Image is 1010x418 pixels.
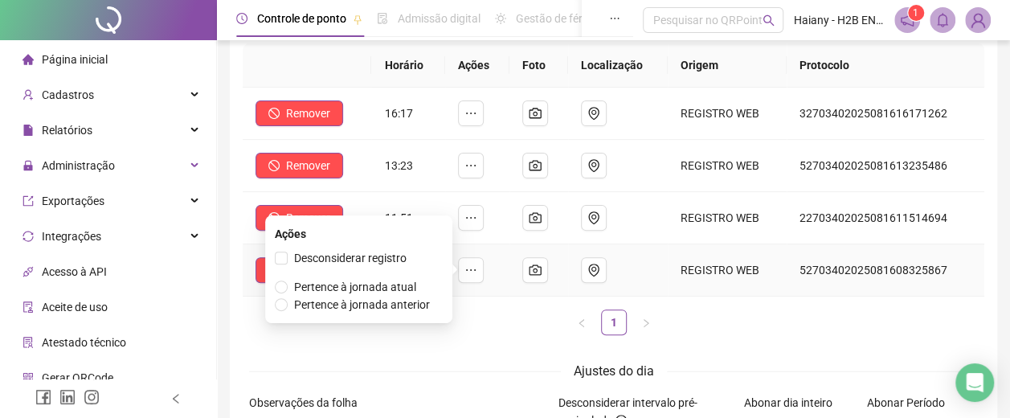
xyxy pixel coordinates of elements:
span: left [577,318,587,328]
th: Horário [371,43,444,88]
td: REGISTRO WEB [668,88,787,140]
span: Aceite de uso [42,301,108,313]
span: pushpin [353,14,362,24]
span: Haiany - H2B ENGENHARIA EIRELI [793,11,884,29]
span: stop [268,160,280,171]
th: Origem [668,43,787,88]
span: api [22,266,34,277]
div: Open Intercom Messenger [955,363,994,402]
span: stop [268,212,280,223]
span: user-add [22,89,34,100]
span: 13:23 [384,159,412,172]
span: audit [22,301,34,313]
span: Gerar QRCode [42,371,113,384]
span: home [22,54,34,65]
span: Remover [286,209,330,227]
span: Remover [286,157,330,174]
span: environment [587,107,600,120]
button: Remover [256,257,343,283]
button: Remover [256,100,343,126]
span: Relatórios [42,124,92,137]
span: Ajustes do dia [574,363,654,379]
span: Atestado técnico [42,336,126,349]
span: Página inicial [42,53,108,66]
td: 32703402025081616171262 [787,88,984,140]
span: Controle de ponto [257,12,346,25]
span: lock [22,160,34,171]
span: search [763,14,775,27]
a: 1 [602,310,626,334]
span: environment [587,159,600,172]
span: export [22,195,34,207]
span: ellipsis [464,159,477,172]
span: 1 [913,7,918,18]
span: file-done [377,13,388,24]
span: environment [587,264,600,277]
span: instagram [84,389,100,405]
td: REGISTRO WEB [668,244,787,297]
td: 22703402025081611514694 [787,192,984,244]
span: Cadastros [42,88,94,101]
li: Próxima página [633,309,659,335]
span: clock-circle [236,13,247,24]
span: solution [22,337,34,348]
label: Abonar Período [867,394,955,412]
span: 16:17 [384,107,412,120]
span: Pertence à jornada atual [294,281,416,293]
span: notification [900,13,914,27]
div: Ações [275,225,443,243]
span: ellipsis [464,107,477,120]
button: Remover [256,153,343,178]
span: camera [529,159,542,172]
span: Acesso à API [42,265,107,278]
span: camera [529,264,542,277]
span: 11:51 [384,211,412,224]
span: Administração [42,159,115,172]
td: 52703402025081613235486 [787,140,984,192]
span: right [641,318,651,328]
th: Foto [509,43,568,88]
span: environment [587,211,600,224]
span: bell [935,13,950,27]
td: 52703402025081608325867 [787,244,984,297]
span: sync [22,231,34,242]
img: 6949 [966,8,990,32]
td: REGISTRO WEB [668,140,787,192]
span: linkedin [59,389,76,405]
td: REGISTRO WEB [668,192,787,244]
span: camera [529,107,542,120]
label: Abonar dia inteiro [743,394,842,412]
button: right [633,309,659,335]
span: Desconsiderar registro [294,252,407,264]
span: qrcode [22,372,34,383]
span: file [22,125,34,136]
span: sun [495,13,506,24]
span: Admissão digital [398,12,480,25]
span: facebook [35,389,51,405]
th: Protocolo [787,43,984,88]
button: left [569,309,595,335]
span: ellipsis [464,264,477,277]
th: Ações [445,43,510,88]
button: Remover [256,205,343,231]
span: ellipsis [464,211,477,224]
span: Pertence à jornada anterior [294,298,430,311]
sup: 1 [908,5,924,21]
span: stop [268,108,280,119]
li: 1 [601,309,627,335]
span: Exportações [42,195,104,207]
span: Remover [286,104,330,122]
li: Página anterior [569,309,595,335]
span: ellipsis [609,13,620,24]
span: left [170,393,182,404]
label: Observações da folha [249,394,368,412]
th: Localização [568,43,668,88]
span: Gestão de férias [516,12,597,25]
span: camera [529,211,542,224]
span: Integrações [42,230,101,243]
